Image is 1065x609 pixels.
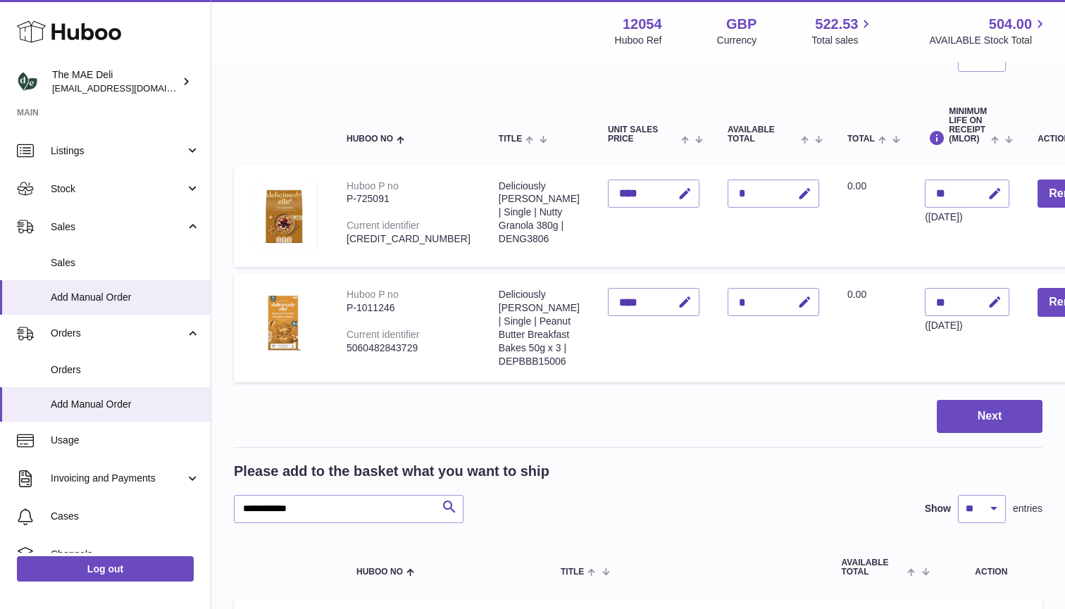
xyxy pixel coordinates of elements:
[51,398,200,411] span: Add Manual Order
[929,15,1048,47] a: 504.00 AVAILABLE Stock Total
[949,107,988,144] span: Minimum Life On Receipt (MLOR)
[717,34,757,47] div: Currency
[485,274,594,382] td: Deliciously [PERSON_NAME] | Single | Peanut Butter Breakfast Bakes 50g x 3 | DEPBBB15006
[51,220,185,234] span: Sales
[929,34,1048,47] span: AVAILABLE Stock Total
[17,556,194,582] a: Log out
[499,134,522,144] span: Title
[51,144,185,158] span: Listings
[51,327,185,340] span: Orders
[51,548,200,561] span: Channels
[940,544,1042,591] th: Action
[608,125,678,144] span: Unit Sales Price
[347,134,393,144] span: Huboo no
[615,34,662,47] div: Huboo Ref
[925,319,1009,332] div: ([DATE])
[811,15,874,47] a: 522.53 Total sales
[347,192,471,206] div: P-725091
[347,232,471,246] div: [CREDIT_CARD_NUMBER]
[347,180,399,192] div: Huboo P no
[347,220,420,231] div: Current identifier
[51,182,185,196] span: Stock
[726,15,756,34] strong: GBP
[51,510,200,523] span: Cases
[623,15,662,34] strong: 12054
[925,211,1009,224] div: ([DATE])
[347,289,399,300] div: Huboo P no
[52,68,179,95] div: The MAE Deli
[51,472,185,485] span: Invoicing and Payments
[485,165,594,268] td: Deliciously [PERSON_NAME] | Single | Nutty Granola 380g | DENG3806
[937,400,1042,433] button: Next
[728,125,797,144] span: AVAILABLE Total
[248,180,318,250] img: Deliciously Ella | Single | Nutty Granola 380g | DENG3806
[811,34,874,47] span: Total sales
[347,301,471,315] div: P-1011246
[51,434,200,447] span: Usage
[847,134,875,144] span: Total
[847,180,866,192] span: 0.00
[248,288,318,358] img: Deliciously Ella | Single | Peanut Butter Breakfast Bakes 50g x 3 | DEPBBB15006
[815,15,858,34] span: 522.53
[356,567,403,577] span: Huboo no
[347,329,420,340] div: Current identifier
[51,256,200,270] span: Sales
[51,363,200,377] span: Orders
[51,291,200,304] span: Add Manual Order
[17,71,38,92] img: logistics@deliciouslyella.com
[52,82,207,94] span: [EMAIL_ADDRESS][DOMAIN_NAME]
[561,567,584,577] span: Title
[989,15,1032,34] span: 504.00
[925,502,951,515] label: Show
[847,289,866,300] span: 0.00
[347,341,471,355] div: 5060482843729
[842,558,904,577] span: AVAILABLE Total
[1013,502,1042,515] span: entries
[234,462,549,481] h2: Please add to the basket what you want to ship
